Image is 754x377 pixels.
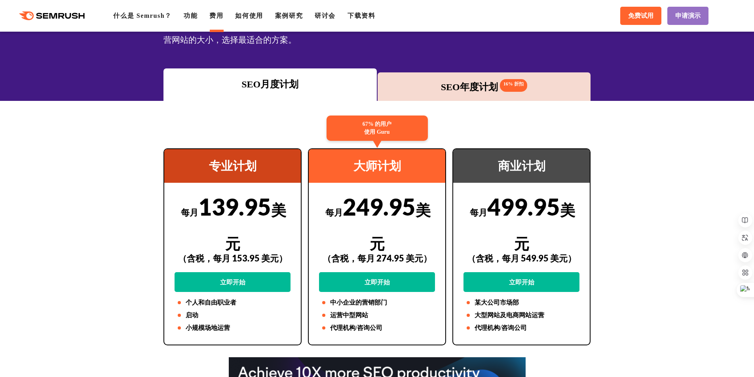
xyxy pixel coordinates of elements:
[330,324,382,331] font: 代理机构/咨询公司
[186,312,198,318] font: 启动
[209,159,256,172] font: 专业计划
[675,12,701,19] font: 申请演示
[319,272,435,292] a: 立即开始
[620,7,661,25] a: 免费试用
[363,121,392,127] font: 67% 的用户
[348,12,375,19] a: 下载资料
[470,207,487,218] font: 每月
[235,12,263,19] a: 如何使用
[475,324,527,331] font: 代理机构/咨询公司
[325,207,343,218] font: 每月
[315,12,336,19] a: 研讨会
[463,272,579,292] a: 立即开始
[343,193,416,220] font: 249.95
[209,12,223,19] a: 费用
[467,253,576,263] font: （含税，每月 549.95 美元）
[628,12,653,19] font: 免费试用
[503,81,524,87] font: 16% 折扣
[181,207,198,218] font: 每月
[323,253,432,263] font: （含税，每月 274.95 美元）
[330,299,387,306] font: 中小企业的营销部门
[184,12,198,19] a: 功能
[186,324,230,331] font: 小规模场地运营
[178,253,287,263] font: （含税，每月 153.95 美元）
[365,278,390,286] font: 立即开始
[175,272,291,292] a: 立即开始
[667,7,708,25] a: 申请演示
[220,278,245,286] font: 立即开始
[509,278,534,286] font: 立即开始
[475,299,519,306] font: 某大公司市场部
[275,12,303,19] a: 案例研究
[198,193,271,220] font: 139.95
[475,312,544,318] font: 大型网站及电商网站运营
[186,299,236,306] font: 个人和自由职业者
[113,12,172,19] a: 什么是 Semrush？
[487,193,560,220] font: 499.95
[241,79,298,89] font: SEO月度计划
[441,82,498,92] font: SEO年度计划
[498,159,545,172] font: 商业计划
[353,159,401,172] font: 大师计划
[330,312,368,318] font: 运营中型网站
[364,129,389,135] font: 使用 Guru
